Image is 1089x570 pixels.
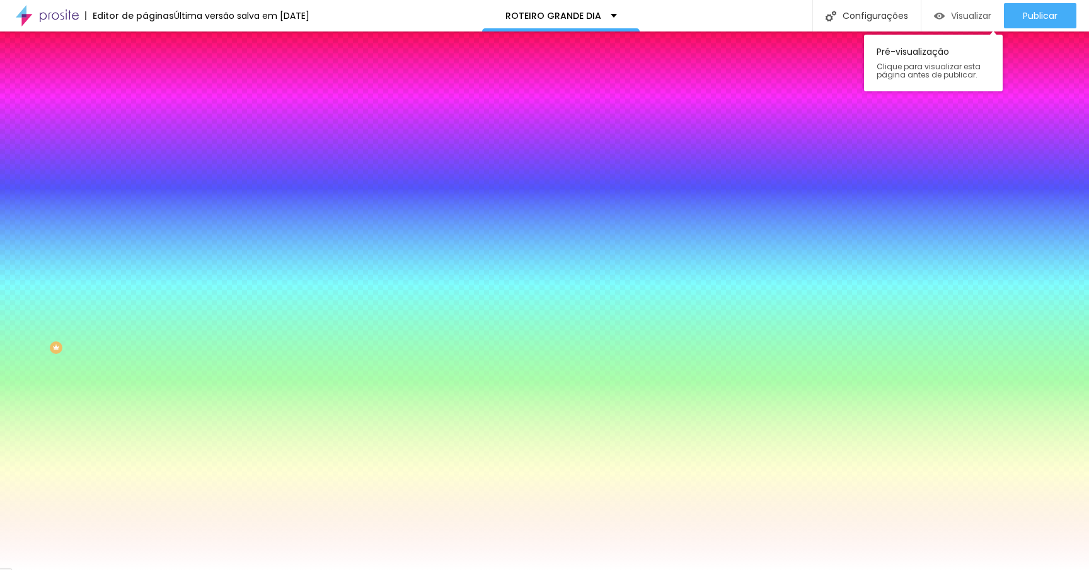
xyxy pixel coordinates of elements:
img: Ícone [826,11,836,21]
font: Editor de páginas [93,9,174,22]
font: Visualizar [951,9,991,22]
font: Publicar [1023,9,1057,22]
font: Configurações [843,9,908,22]
font: Última versão salva em [DATE] [174,9,309,22]
font: Pré-visualização [877,45,949,58]
font: ROTEIRO GRANDE DIA [505,9,601,22]
button: Publicar [1004,3,1076,28]
button: Visualizar [921,3,1004,28]
font: Clique para visualizar esta página antes de publicar. [877,61,981,80]
img: view-1.svg [934,11,945,21]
